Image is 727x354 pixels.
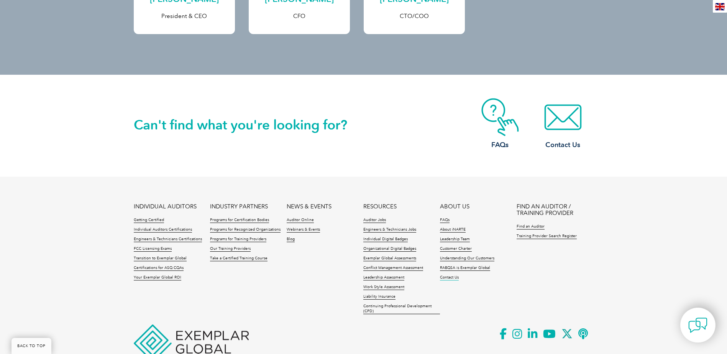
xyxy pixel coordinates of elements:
[517,234,577,239] a: Training Provider Search Register
[440,265,490,271] a: RABQSA is Exemplar Global
[363,294,396,300] a: Liability Insurance
[440,218,450,223] a: FAQs
[134,237,202,242] a: Engineers & Technicians Certifications
[134,246,172,252] a: FCC Licensing Exams
[532,140,594,150] h3: Contact Us
[287,227,320,233] a: Webinars & Events
[440,237,470,242] a: Leadership Team
[363,246,416,252] a: Organizational Digital Badges
[210,203,268,210] a: INDUSTRY PARTNERS
[517,224,545,229] a: Find an Auditor
[469,98,531,150] a: FAQs
[210,256,267,261] a: Take a Certified Training Course
[210,218,269,223] a: Programs for Certification Bodies
[134,265,184,271] a: Certifications for ASQ CQAs
[287,218,314,223] a: Auditor Online
[363,265,423,271] a: Conflict Management Assessment
[469,140,531,150] h3: FAQs
[256,12,342,20] p: CFO
[363,237,408,242] a: Individual Digital Badges
[715,3,725,10] img: en
[440,227,466,233] a: About iNARTE
[134,256,187,261] a: Transition to Exemplar Global
[363,227,416,233] a: Engineers & Technicians Jobs
[440,246,472,252] a: Customer Charter
[363,285,404,290] a: Work Style Assessment
[141,12,227,20] p: President & CEO
[363,304,440,314] a: Continuing Professional Development (CPD)
[363,275,404,280] a: Leadership Assessment
[134,275,181,280] a: Your Exemplar Global ROI
[532,98,594,136] img: contact-email.webp
[440,256,494,261] a: Understanding Our Customers
[371,12,457,20] p: CTO/COO
[210,227,281,233] a: Programs for Recognized Organizations
[363,256,416,261] a: Exemplar Global Assessments
[210,246,251,252] a: Our Training Providers
[440,203,469,210] a: ABOUT US
[440,275,459,280] a: Contact Us
[11,338,51,354] a: BACK TO TOP
[134,203,197,210] a: INDIVIDUAL AUDITORS
[287,203,331,210] a: NEWS & EVENTS
[134,218,164,223] a: Getting Certified
[363,203,397,210] a: RESOURCES
[517,203,593,216] a: FIND AN AUDITOR / TRAINING PROVIDER
[134,227,192,233] a: Individual Auditors Certifications
[210,237,266,242] a: Programs for Training Providers
[532,98,594,150] a: Contact Us
[688,316,707,335] img: contact-chat.png
[363,218,386,223] a: Auditor Jobs
[134,119,364,131] h2: Can't find what you're looking for?
[469,98,531,136] img: contact-faq.webp
[287,237,295,242] a: Blog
